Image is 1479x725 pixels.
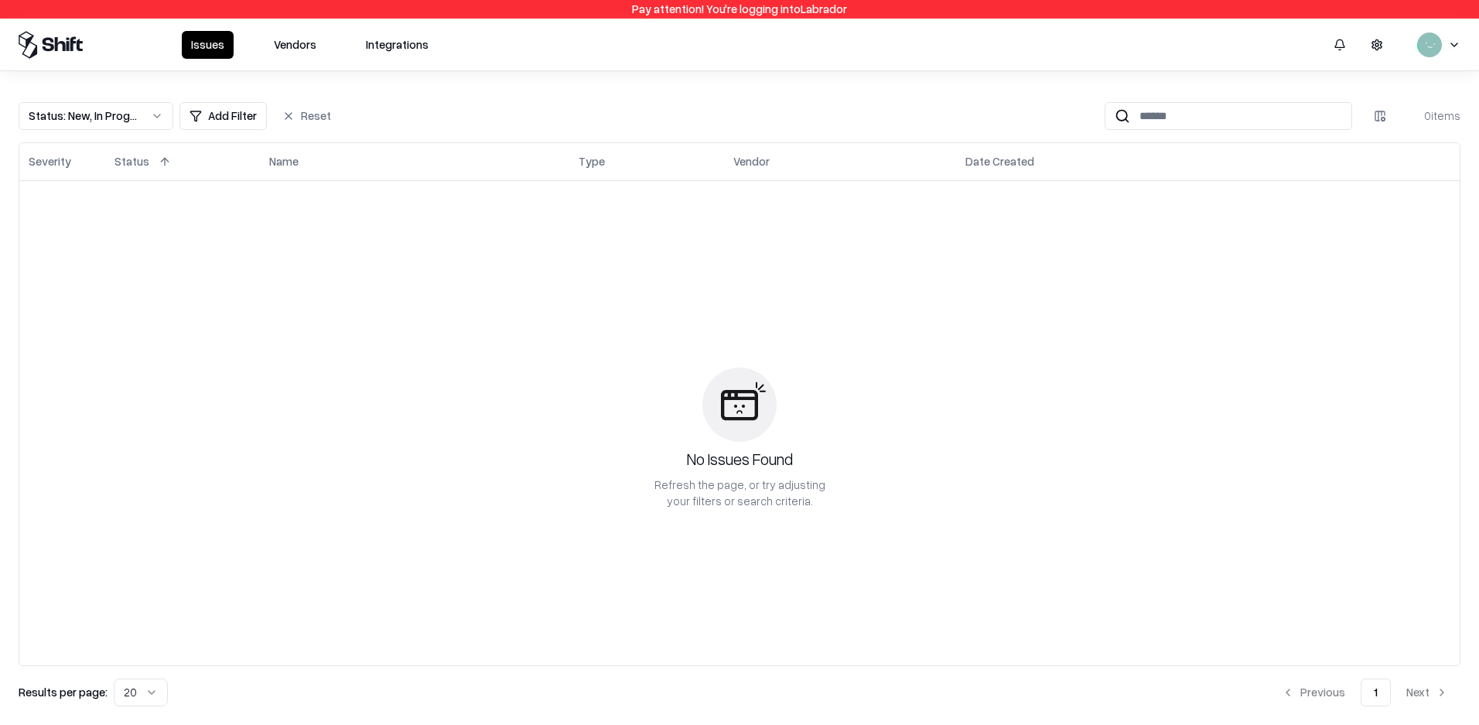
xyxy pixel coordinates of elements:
div: 0 items [1399,108,1460,124]
button: Add Filter [179,102,267,130]
div: No Issues Found [687,448,793,470]
button: Vendors [265,31,326,59]
button: Integrations [357,31,438,59]
div: Status : New, In Progress [29,108,138,124]
p: Results per page: [19,684,108,700]
div: Date Created [965,153,1034,169]
div: Vendor [733,153,770,169]
button: Issues [182,31,234,59]
div: Status [114,153,149,169]
div: Refresh the page, or try adjusting your filters or search criteria. [653,477,826,509]
div: Severity [29,153,71,169]
button: Reset [273,102,340,130]
nav: pagination [1269,679,1460,706]
div: Type [579,153,605,169]
div: Name [269,153,299,169]
button: 1 [1361,679,1391,706]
